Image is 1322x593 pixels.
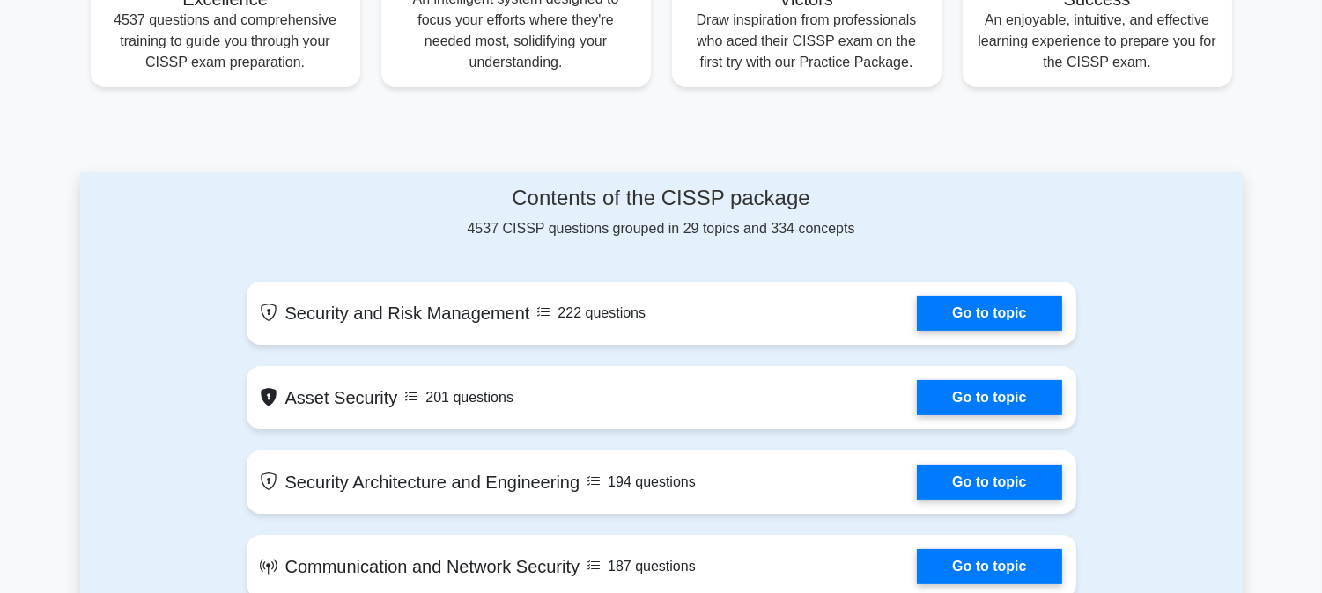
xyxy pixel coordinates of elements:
[917,380,1061,415] a: Go to topic
[917,296,1061,331] a: Go to topic
[917,465,1061,500] a: Go to topic
[977,10,1218,73] p: An enjoyable, intuitive, and effective learning experience to prepare you for the CISSP exam.
[686,10,927,73] p: Draw inspiration from professionals who aced their CISSP exam on the first try with our Practice ...
[917,549,1061,584] a: Go to topic
[247,186,1076,211] h4: Contents of the CISSP package
[247,186,1076,239] div: 4537 CISSP questions grouped in 29 topics and 334 concepts
[105,10,346,73] p: 4537 questions and comprehensive training to guide you through your CISSP exam preparation.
